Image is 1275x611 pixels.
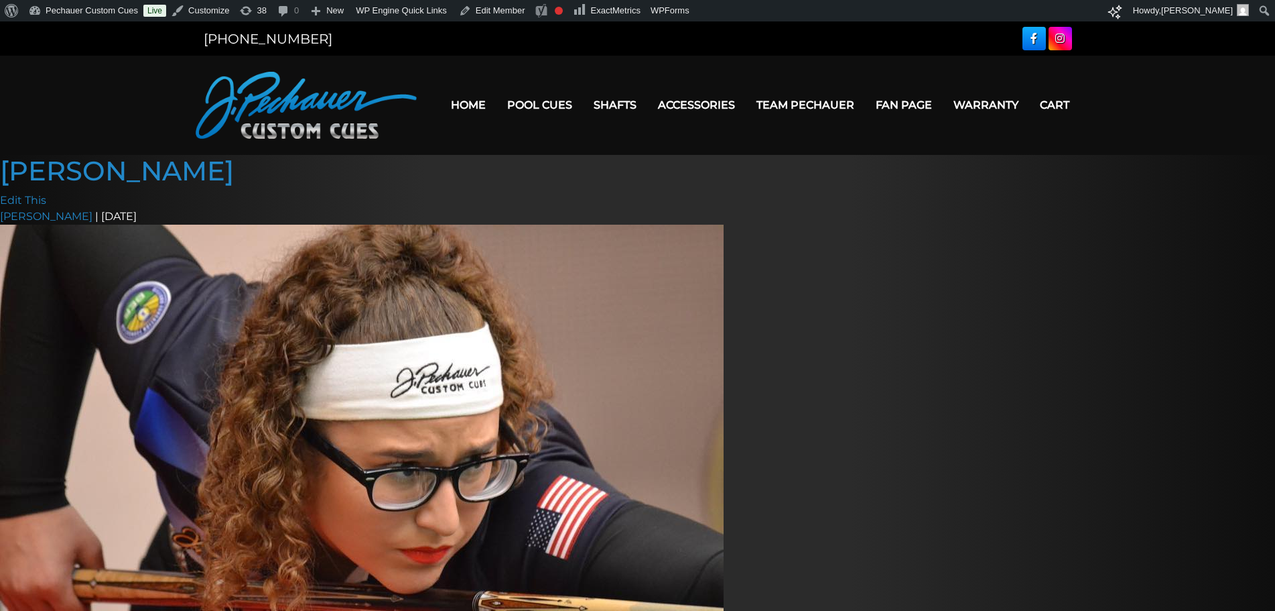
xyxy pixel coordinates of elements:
span: [PERSON_NAME] [1161,5,1233,15]
a: Shafts [583,88,647,122]
img: Pechauer Custom Cues [196,72,417,139]
a: Warranty [943,88,1029,122]
a: Team Pechauer [746,88,865,122]
a: Pool Cues [496,88,583,122]
a: Fan Page [865,88,943,122]
time: 10/26/2018 [101,210,137,223]
div: Focus keyphrase not set [555,7,563,15]
a: Cart [1029,88,1080,122]
span: | [95,210,98,223]
a: Home [440,88,496,122]
a: [PHONE_NUMBER] [204,31,332,47]
a: Live [143,5,166,17]
a: Accessories [647,88,746,122]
